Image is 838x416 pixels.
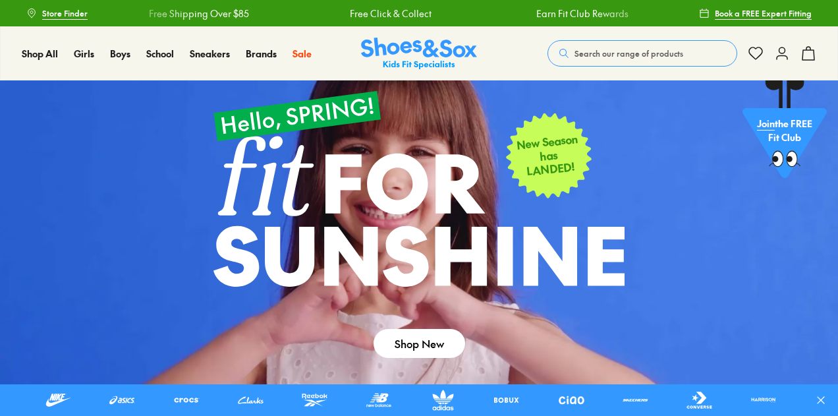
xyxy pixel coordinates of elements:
[742,80,827,185] a: Jointhe FREE Fit Club
[547,40,737,67] button: Search our range of products
[246,47,277,60] span: Brands
[757,117,775,130] span: Join
[361,38,477,70] a: Shoes & Sox
[149,7,249,20] a: Free Shipping Over $85
[22,47,58,60] span: Shop All
[699,1,812,25] a: Book a FREE Expert Fitting
[74,47,94,61] a: Girls
[190,47,230,61] a: Sneakers
[42,7,88,19] span: Store Finder
[350,7,432,20] a: Free Click & Collect
[715,7,812,19] span: Book a FREE Expert Fitting
[110,47,130,61] a: Boys
[361,38,477,70] img: SNS_Logo_Responsive.svg
[742,106,827,155] p: the FREE Fit Club
[293,47,312,60] span: Sale
[146,47,174,60] span: School
[26,1,88,25] a: Store Finder
[574,47,683,59] span: Search our range of products
[146,47,174,61] a: School
[190,47,230,60] span: Sneakers
[293,47,312,61] a: Sale
[22,47,58,61] a: Shop All
[74,47,94,60] span: Girls
[110,47,130,60] span: Boys
[536,7,628,20] a: Earn Fit Club Rewards
[374,329,465,358] a: Shop New
[246,47,277,61] a: Brands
